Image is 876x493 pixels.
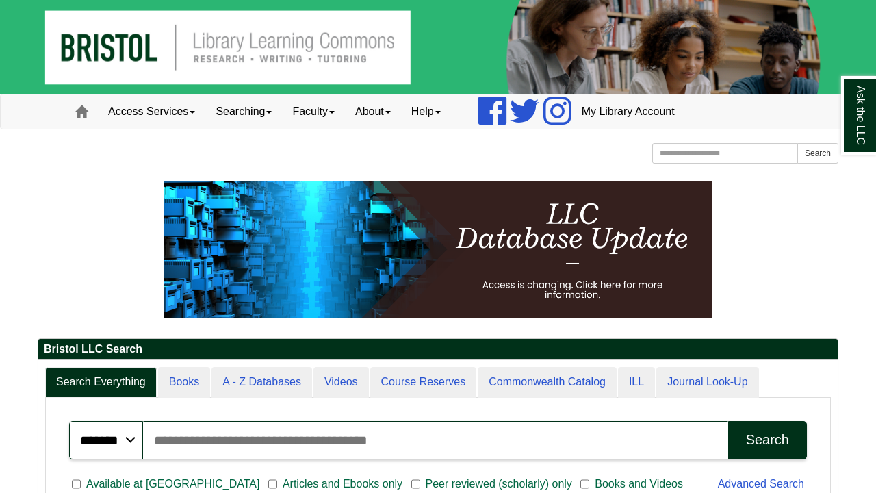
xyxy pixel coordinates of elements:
[571,94,685,129] a: My Library Account
[478,367,617,398] a: Commonwealth Catalog
[158,367,210,398] a: Books
[718,478,804,490] a: Advanced Search
[420,476,578,492] span: Peer reviewed (scholarly) only
[98,94,205,129] a: Access Services
[618,367,655,398] a: ILL
[580,478,589,490] input: Books and Videos
[728,421,807,459] button: Search
[746,432,789,448] div: Search
[45,367,157,398] a: Search Everything
[211,367,312,398] a: A - Z Databases
[656,367,758,398] a: Journal Look-Up
[205,94,282,129] a: Searching
[268,478,277,490] input: Articles and Ebooks only
[370,367,477,398] a: Course Reserves
[589,476,688,492] span: Books and Videos
[277,476,408,492] span: Articles and Ebooks only
[313,367,369,398] a: Videos
[797,143,838,164] button: Search
[401,94,451,129] a: Help
[282,94,345,129] a: Faculty
[164,181,712,318] img: HTML tutorial
[345,94,401,129] a: About
[38,339,838,360] h2: Bristol LLC Search
[72,478,81,490] input: Available at [GEOGRAPHIC_DATA]
[81,476,265,492] span: Available at [GEOGRAPHIC_DATA]
[411,478,420,490] input: Peer reviewed (scholarly) only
